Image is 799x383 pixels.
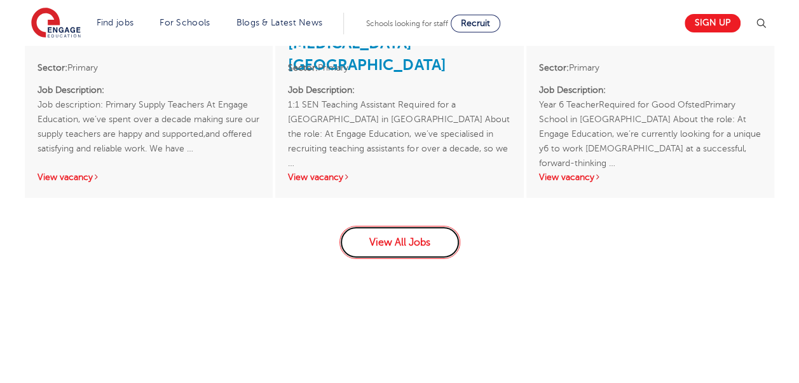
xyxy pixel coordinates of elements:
[236,18,323,27] a: Blogs & Latest News
[539,83,761,156] p: Year 6 TeacherRequired for Good OfstedPrimary School in [GEOGRAPHIC_DATA] About the role: At Enga...
[288,63,318,73] strong: Sector:
[97,18,134,27] a: Find jobs
[539,172,601,182] a: View vacancy
[31,8,81,39] img: Engage Education
[38,63,67,73] strong: Sector:
[38,83,260,156] p: Job description: Primary Supply Teachers At Engage Education, we’ve spent over a decade making su...
[461,18,490,28] span: Recruit
[539,60,761,75] li: Primary
[685,14,741,32] a: Sign up
[38,85,104,95] strong: Job Description:
[288,83,510,156] p: 1:1 SEN Teaching Assistant Required for a [GEOGRAPHIC_DATA] in [GEOGRAPHIC_DATA] About the role: ...
[451,15,500,32] a: Recruit
[38,172,100,182] a: View vacancy
[366,19,448,28] span: Schools looking for staff
[288,85,355,95] strong: Job Description:
[288,13,486,74] a: Ks1 1:1 Teaching Assistant – [MEDICAL_DATA] – [GEOGRAPHIC_DATA]
[539,85,606,95] strong: Job Description:
[339,226,460,259] a: View All Jobs
[160,18,210,27] a: For Schools
[539,63,569,73] strong: Sector:
[38,60,260,75] li: Primary
[288,172,350,182] a: View vacancy
[288,60,510,75] li: Primary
